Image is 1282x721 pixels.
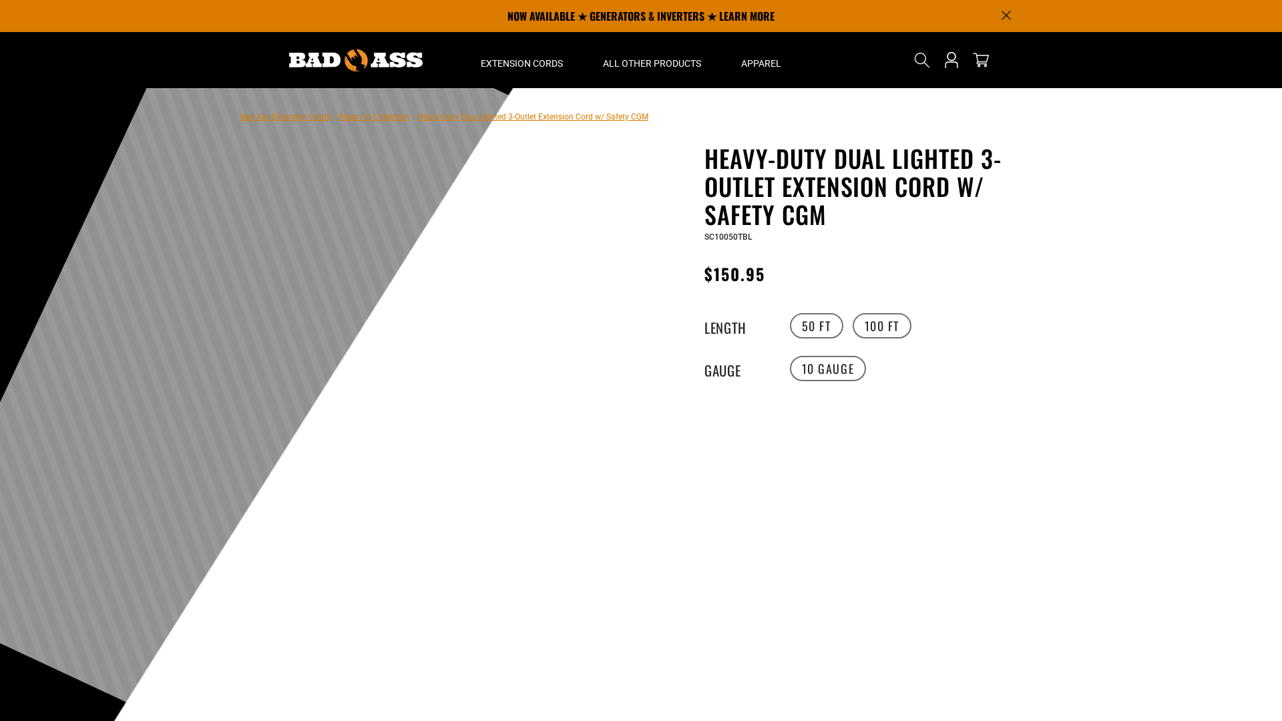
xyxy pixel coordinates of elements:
[461,32,583,88] summary: Extension Cords
[412,112,415,122] span: ›
[240,108,648,124] nav: breadcrumbs
[741,57,781,69] span: Apparel
[603,57,701,69] span: All Other Products
[704,262,766,286] span: $150.95
[704,232,752,242] span: SC10050TBL
[333,112,336,122] span: ›
[704,360,771,377] legend: Gauge
[481,57,563,69] span: Extension Cords
[853,313,912,338] label: 100 FT
[911,49,933,71] summary: Search
[790,313,843,338] label: 50 FT
[417,112,648,122] span: Heavy-Duty Dual Lighted 3-Outlet Extension Cord w/ Safety CGM
[704,317,771,334] legend: Length
[339,112,409,122] a: Return to Collection
[790,356,867,381] label: 10 Gauge
[289,49,423,71] img: Bad Ass Extension Cords
[721,32,801,88] summary: Apparel
[704,144,1032,228] h1: Heavy-Duty Dual Lighted 3-Outlet Extension Cord w/ Safety CGM
[583,32,721,88] summary: All Other Products
[240,112,331,122] a: Bad Ass Extension Cords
